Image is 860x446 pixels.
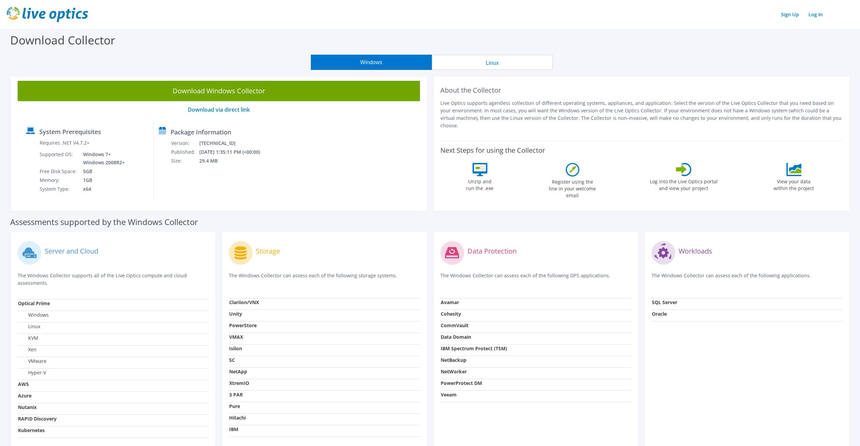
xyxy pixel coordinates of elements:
td: Windows 7+ Windows 2008R2+ [78,150,126,167]
strong: NetApp [229,368,247,375]
label: Download Collector [10,32,115,48]
strong: Pure [229,403,240,409]
label: Assessments supported by the Windows Collector [10,219,198,225]
label: Requires .NET V4.7.2+ [40,140,89,146]
label: View your data within the project [769,176,818,192]
strong: 3 PAR [229,391,243,398]
p: Live Optics supports agentless collection of different operating systems, appliances, and applica... [440,99,843,129]
label: Next Steps for using the Collector [440,146,545,154]
td: Memory: [39,176,78,185]
td: Version: [171,139,199,148]
h2: About the Collector [440,86,843,94]
a: Log In [805,10,826,19]
strong: Clariion/VNX [229,299,259,305]
img: live_optics_svg.svg [7,7,88,22]
strong: Unity [229,311,242,317]
label: Storage [256,248,280,255]
label: Server and Cloud [45,248,98,255]
p: The Windows Collector can assess each of the following storage systems. [229,272,420,286]
strong: VMAX [229,334,243,340]
strong: SC [229,357,235,363]
td: 29.4 MB [199,156,269,165]
strong: Nutanix [18,404,37,410]
strong: PowerStore [229,322,257,329]
label: Log into the Live Optics portal and view your project [649,176,718,192]
strong: NetWorker [441,368,467,375]
td: 1GB [78,176,126,185]
strong: CommVault [441,322,468,329]
label: Data Protection [467,248,517,255]
label: Unzip and run the .exe [464,176,496,192]
strong: Oracle [652,311,667,317]
strong: AWS [18,381,29,387]
strong: RAPID Discovery [18,415,57,422]
strong: Optical Prime [18,300,50,306]
td: Published: [171,148,199,156]
button: Linux [432,55,553,70]
strong: Hitachi [229,414,246,421]
strong: XtremIO [229,380,249,386]
strong: IBM Spectrum Protect (TSM) [441,345,507,352]
strong: Kubernetes [18,427,45,433]
label: Xen [18,346,37,353]
strong: Azure [18,392,32,399]
td: Supported OS: [39,150,78,167]
strong: Cohesity [441,311,461,317]
strong: Avamar [441,299,459,305]
strong: NetBackup [441,357,466,363]
strong: PowerProtect DM [441,380,482,386]
a: Download via direct link [188,106,250,113]
td: [TECHNICAL_ID] [199,139,269,148]
a: Download Windows Collector [18,81,420,101]
td: x64 [78,185,126,193]
td: [DATE] 1:35:11 PM (+00:00) [199,148,269,156]
label: Windows [18,312,49,318]
label: VMware [18,358,46,365]
td: System Type: [39,185,78,193]
label: Linux [18,323,40,330]
label: Workloads [679,248,712,255]
strong: Data Domain [441,334,471,340]
label: Hyper-V [18,369,46,376]
td: Size: [171,156,199,165]
label: Package Information [171,129,231,135]
strong: Isilon [229,345,242,352]
a: Sign Up [778,10,802,19]
label: Register using the line in your welcome email [547,176,598,199]
strong: IBM [229,426,238,432]
td: Free Disk Space: [39,167,78,176]
button: Windows [311,55,432,70]
td: 5GB [78,167,126,176]
p: The Windows Collector can assess each of the following applications. [652,272,842,286]
p: The Windows Collector can assess each of the following DPS applications. [440,272,631,286]
label: KVM [18,335,38,341]
label: System Prerequisites [39,128,101,135]
p: The Windows Collector supports all of the Live Optics compute and cloud assessments. [18,272,208,287]
strong: SQL Server [652,299,677,305]
strong: Veeam [441,391,457,398]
